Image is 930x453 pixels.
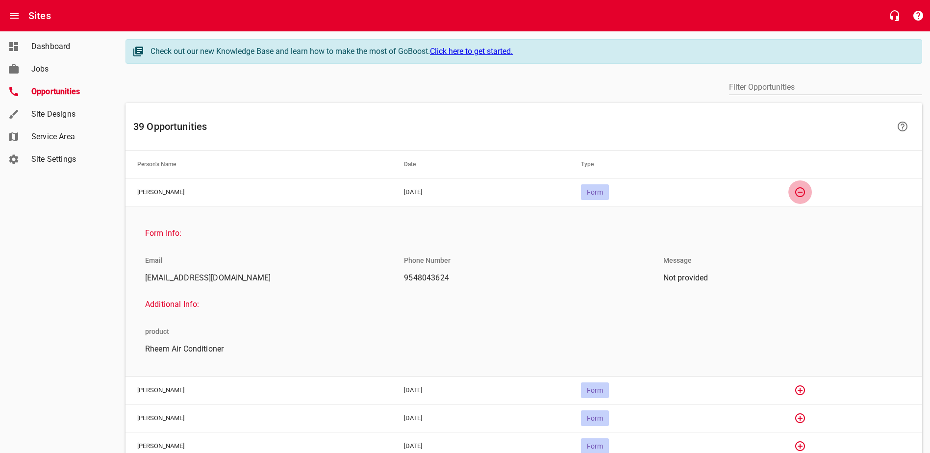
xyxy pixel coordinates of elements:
span: Form [581,442,609,450]
div: Check out our new Knowledge Base and learn how to make the most of GoBoost. [151,46,912,57]
span: Service Area [31,131,106,143]
li: Phone Number [396,249,458,272]
span: Additional Info: [145,299,895,310]
span: [EMAIL_ADDRESS][DOMAIN_NAME] [145,272,377,284]
h6: Sites [28,8,51,24]
span: Site Designs [31,108,106,120]
span: Form [581,188,609,196]
td: [DATE] [392,404,569,432]
button: Live Chat [883,4,906,27]
td: [DATE] [392,178,569,206]
span: Form [581,386,609,394]
span: Form [581,414,609,422]
button: Open drawer [2,4,26,27]
div: Form [581,184,609,200]
h6: 39 Opportunities [133,119,889,134]
span: Site Settings [31,153,106,165]
div: Form [581,410,609,426]
li: product [137,320,177,343]
button: Support Portal [906,4,930,27]
li: Message [655,249,700,272]
span: Jobs [31,63,106,75]
span: Dashboard [31,41,106,52]
li: Email [137,249,171,272]
span: Rheem Air Conditioner [145,343,377,355]
th: Type [569,151,777,178]
input: Filter by author or content. [729,79,922,95]
span: 9548043624 [404,272,635,284]
span: Not provided [663,272,895,284]
div: Form [581,382,609,398]
td: [PERSON_NAME] [126,404,392,432]
td: [PERSON_NAME] [126,376,392,404]
th: Date [392,151,569,178]
span: Form Info: [145,227,895,239]
a: Click here to get started. [430,47,513,56]
a: Learn more about your Opportunities [891,115,914,138]
th: Person's Name [126,151,392,178]
td: [PERSON_NAME] [126,178,392,206]
td: [DATE] [392,376,569,404]
span: Opportunities [31,86,106,98]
